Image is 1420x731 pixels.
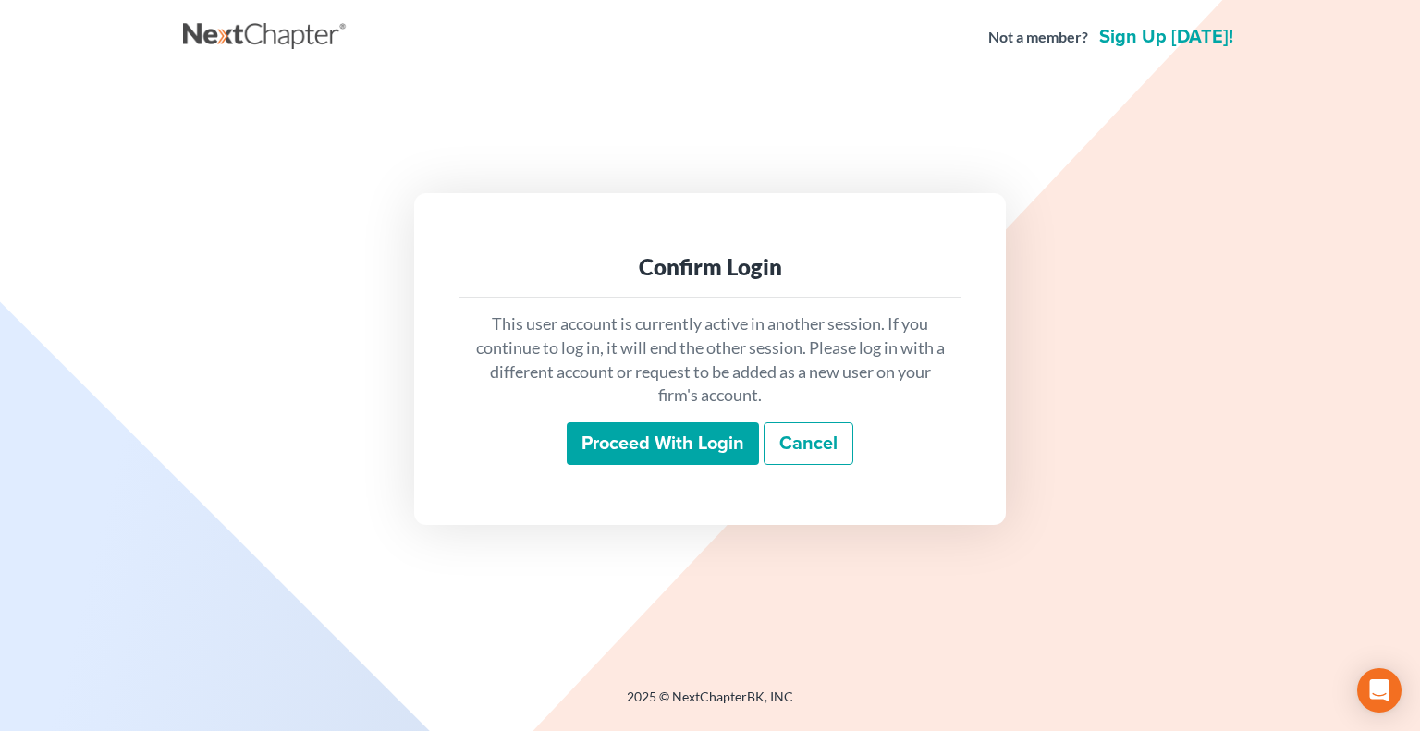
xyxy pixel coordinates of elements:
[473,252,947,282] div: Confirm Login
[1357,668,1402,713] div: Open Intercom Messenger
[988,27,1088,48] strong: Not a member?
[764,422,853,465] a: Cancel
[1096,28,1237,46] a: Sign up [DATE]!
[183,688,1237,721] div: 2025 © NextChapterBK, INC
[567,422,759,465] input: Proceed with login
[473,312,947,408] p: This user account is currently active in another session. If you continue to log in, it will end ...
